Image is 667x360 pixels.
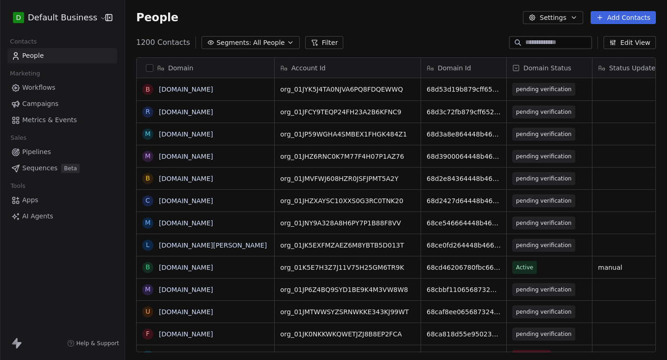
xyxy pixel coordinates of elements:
span: org_01JYK5J4TA0NJVA6PQ8FDQEWWQ [280,85,415,94]
a: [DOMAIN_NAME] [159,86,213,93]
span: Sales [6,131,31,145]
span: pending verification [516,285,572,294]
span: 68d2427d64448b466e79fa5c [427,196,501,205]
span: People [22,51,44,61]
span: 68d3c72fb879cff6524fc29e [427,107,501,117]
span: pending verification [516,329,572,339]
span: Domain Id [438,63,471,73]
span: 68d53d19b879cff6526f4be0 [427,85,501,94]
span: 68ca818d55e9502391f7b659 [427,329,501,339]
span: pending verification [516,196,572,205]
a: [DOMAIN_NAME] [159,108,213,116]
div: m [145,285,151,294]
span: Segments: [216,38,251,48]
span: pending verification [516,152,572,161]
div: l [146,240,150,250]
a: AI Agents [7,209,117,224]
div: b [145,174,150,183]
span: Marketing [6,67,44,81]
a: Pipelines [7,144,117,160]
span: 68cbbf11065687324186b4ba [427,285,501,294]
span: Workflows [22,83,56,93]
button: DDefault Business [11,10,99,25]
button: Edit View [604,36,656,49]
span: Tools [6,179,29,193]
a: [DOMAIN_NAME][PERSON_NAME] [159,242,267,249]
span: org_01JMTWWSYZSRNWKKE343KJ99WT [280,307,415,317]
span: Contacts [6,35,41,49]
a: [DOMAIN_NAME] [159,308,213,316]
a: Workflows [7,80,117,95]
span: 1200 Contacts [136,37,190,48]
a: Apps [7,192,117,208]
span: 68d3900064448b466e94b6cd [427,152,501,161]
div: m [145,151,151,161]
span: org_01JMVFWJ608HZR0JSFJPMT5A2Y [280,174,415,183]
div: Account Id [275,58,421,78]
div: m [145,218,151,228]
a: [DOMAIN_NAME] [159,153,213,160]
div: Domain Id [421,58,506,78]
span: org_01JP59WGHA4SMBEX1FHGK484Z1 [280,130,415,139]
button: Settings [523,11,583,24]
span: org_01JNY9A328A8H6PY7P1B88F8VV [280,218,415,228]
span: org_01JK5EXFMZAEZ6M8YBTB5D013T [280,241,415,250]
a: [DOMAIN_NAME] [159,353,213,360]
span: Domain Status [523,63,571,73]
a: Campaigns [7,96,117,112]
div: c [145,196,150,205]
span: pending verification [516,241,572,250]
a: [DOMAIN_NAME] [159,330,213,338]
span: Default Business [28,12,97,24]
a: [DOMAIN_NAME] [159,264,213,271]
a: [DOMAIN_NAME] [159,175,213,182]
span: org_01JHZXAYSC10XXS0G3RC0TNK20 [280,196,415,205]
div: b [145,85,150,94]
span: pending verification [516,107,572,117]
span: 68cd46206780fbc66f5c4898 [427,263,501,272]
span: Sequences [22,163,57,173]
div: f [146,329,150,339]
div: Domain [137,58,274,78]
span: 68ce0fd264448b466e58d933 [427,241,501,250]
a: People [7,48,117,63]
a: Metrics & Events [7,112,117,128]
span: Account Id [291,63,326,73]
span: Apps [22,195,38,205]
a: SequencesBeta [7,161,117,176]
button: Add Contacts [591,11,656,24]
span: Help & Support [76,340,119,347]
span: pending verification [516,307,572,317]
a: [DOMAIN_NAME] [159,197,213,205]
div: u [145,307,150,317]
a: [DOMAIN_NAME] [159,286,213,293]
span: pending verification [516,130,572,139]
a: [DOMAIN_NAME] [159,130,213,138]
span: Domain [168,63,193,73]
button: Filter [305,36,344,49]
span: 68ce546664448b466e59e18b [427,218,501,228]
span: org_01JFCY9TEQP24FH23A2B6KFNC9 [280,107,415,117]
span: org_01JP6Z4BQ9SYD1BE9K4M3VW8W8 [280,285,415,294]
span: 68caf8ee06568732417bd929 [427,307,501,317]
span: pending verification [516,85,572,94]
span: D [16,13,21,22]
div: grid [137,78,275,353]
a: Help & Support [67,340,119,347]
span: Active [516,263,533,272]
span: People [136,11,178,25]
div: m [145,129,151,139]
span: Metrics & Events [22,115,77,125]
span: pending verification [516,218,572,228]
span: AI Agents [22,211,53,221]
a: [DOMAIN_NAME] [159,219,213,227]
span: org_01JK0NKKWKQWETJZJ8B8EP2FCA [280,329,415,339]
span: Beta [61,164,80,173]
div: b [145,262,150,272]
div: Domain Status [507,58,592,78]
div: r [145,107,150,117]
span: 68d2e84364448b466e846610 [427,174,501,183]
span: All People [253,38,284,48]
span: Campaigns [22,99,58,109]
span: org_01JHZ6RNC0K7M77F4H07P1AZ76 [280,152,415,161]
